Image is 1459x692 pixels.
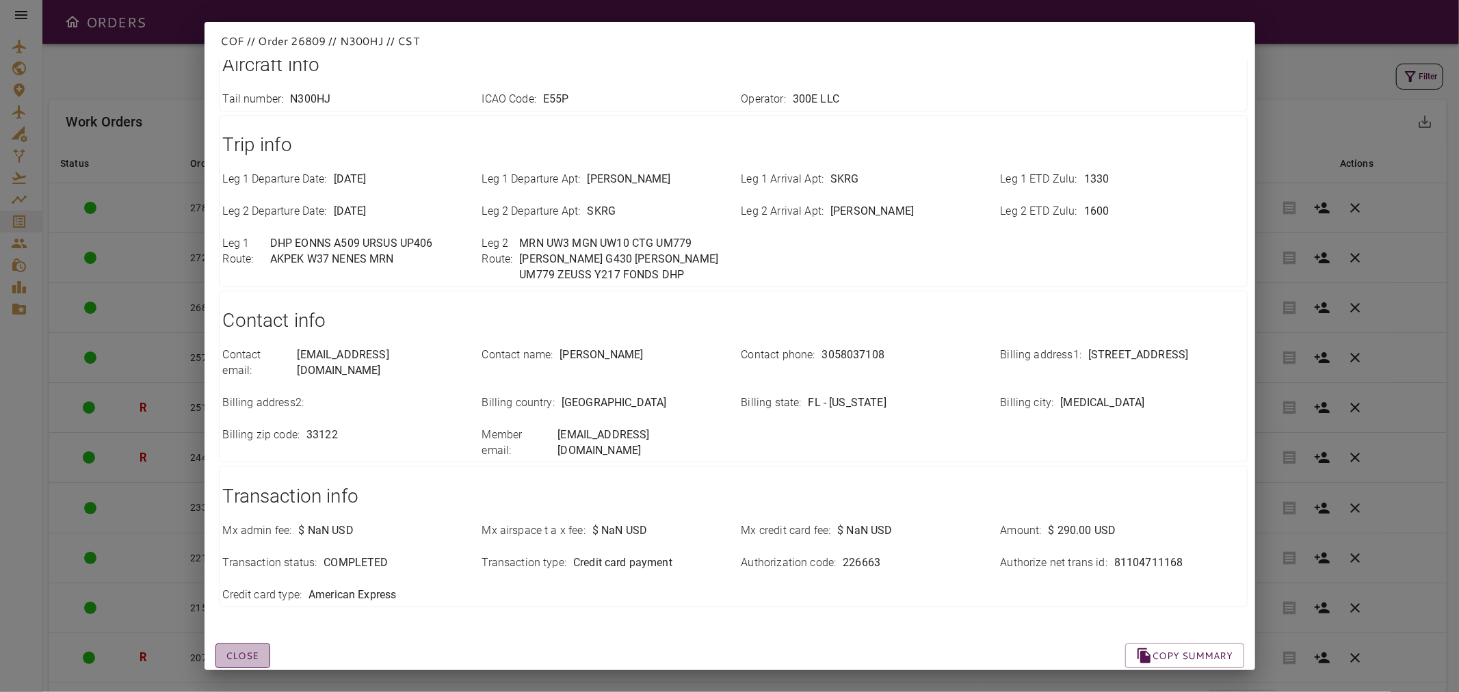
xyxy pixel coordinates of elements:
[1001,204,1077,219] p: Leg 2 ETD Zulu :
[223,523,292,539] p: Mx admin fee :
[830,172,859,187] p: SKRG
[809,395,886,411] p: FL - [US_STATE]
[741,347,815,363] p: Contact phone :
[324,555,388,571] p: COMPLETED
[560,347,643,363] p: [PERSON_NAME]
[223,131,1244,159] h1: Trip info
[592,523,647,539] p: $ NaN USD
[334,204,367,219] p: [DATE]
[1001,555,1107,571] p: Authorize net trans id :
[1001,523,1042,539] p: Amount :
[482,236,513,283] p: Leg 2 Route :
[482,395,555,411] p: Billing country :
[482,523,586,539] p: Mx airspace t a x fee :
[308,587,396,603] p: American Express
[223,555,317,571] p: Transaction status :
[543,92,569,107] p: E55P
[482,555,567,571] p: Transaction type :
[1125,643,1244,669] button: Copy summary
[223,427,300,443] p: Billing zip code :
[741,395,802,411] p: Billing state :
[843,555,880,571] p: 226663
[1001,395,1054,411] p: Billing city :
[298,523,353,539] p: $ NaN USD
[1001,347,1082,363] p: Billing address1 :
[334,172,367,187] p: [DATE]
[793,92,839,107] p: 300E LLC
[557,427,724,459] p: [EMAIL_ADDRESS][DOMAIN_NAME]
[741,92,786,107] p: Operator :
[837,523,892,539] p: $ NaN USD
[588,172,671,187] p: [PERSON_NAME]
[270,236,466,267] p: DHP EONNS A509 URSUS UP406 AKPEK W37 NENES MRN
[482,347,553,363] p: Contact name :
[519,236,724,283] p: MRN UW3 MGN UW10 CTG UM779 [PERSON_NAME] G430 [PERSON_NAME] UM779 ZEUSS Y217 FONDS DHP
[223,347,291,379] p: Contact email :
[741,523,831,539] p: Mx credit card fee :
[482,172,581,187] p: Leg 1 Departure Apt :
[482,427,551,459] p: Member email :
[223,236,263,267] p: Leg 1 Route :
[830,204,914,219] p: [PERSON_NAME]
[221,33,1239,49] p: COF // Order 26809 // N300HJ // CST
[1060,395,1144,411] p: [MEDICAL_DATA]
[223,587,302,603] p: Credit card type :
[306,427,338,443] p: 33122
[1001,172,1077,187] p: Leg 1 ETD Zulu :
[223,92,284,107] p: Tail number :
[482,92,537,107] p: ICAO Code :
[741,204,824,219] p: Leg 2 Arrival Apt :
[223,483,1244,510] h1: Transaction info
[298,347,466,379] p: [EMAIL_ADDRESS][DOMAIN_NAME]
[215,643,270,669] button: Close
[741,172,824,187] p: Leg 1 Arrival Apt :
[482,204,581,219] p: Leg 2 Departure Apt :
[822,347,885,363] p: 3058037108
[562,395,667,411] p: [GEOGRAPHIC_DATA]
[223,307,1244,334] h1: Contact info
[1084,172,1109,187] p: 1330
[1088,347,1188,363] p: [STREET_ADDRESS]
[223,204,327,219] p: Leg 2 Departure Date :
[1084,204,1109,219] p: 1600
[223,172,327,187] p: Leg 1 Departure Date :
[573,555,672,571] p: Credit card payment
[290,92,330,107] p: N300HJ
[1049,523,1116,539] p: $ 290.00 USD
[1114,555,1183,571] p: 81104711168
[223,51,1244,79] h1: Aircraft info
[588,204,616,219] p: SKRG
[741,555,837,571] p: Authorization code :
[223,395,304,411] p: Billing address2 :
